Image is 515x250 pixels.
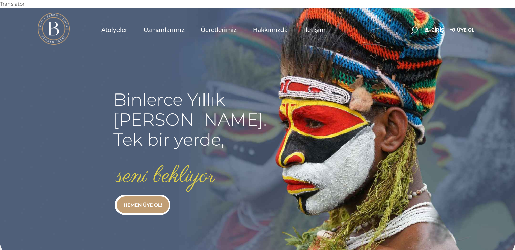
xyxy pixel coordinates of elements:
[101,26,127,34] span: Atölyeler
[201,26,237,34] span: Ücretlerimiz
[135,13,193,47] a: Uzmanlarımız
[425,26,444,34] a: Giriş
[450,26,474,34] a: Üye Ol
[144,26,185,34] span: Uzmanlarımız
[304,26,326,34] span: İletişim
[193,13,245,47] a: Ücretlerimiz
[38,13,70,45] img: light logo
[117,196,169,213] a: HEMEN ÜYE OL!
[93,13,135,47] a: Atölyeler
[253,26,288,34] span: Hakkımızda
[117,164,215,189] rs-layer: seni bekliyor
[296,13,334,47] a: İletişim
[113,90,267,150] rs-layer: Binlerce Yıllık [PERSON_NAME]. Tek bir yerde,
[245,13,296,47] a: Hakkımızda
